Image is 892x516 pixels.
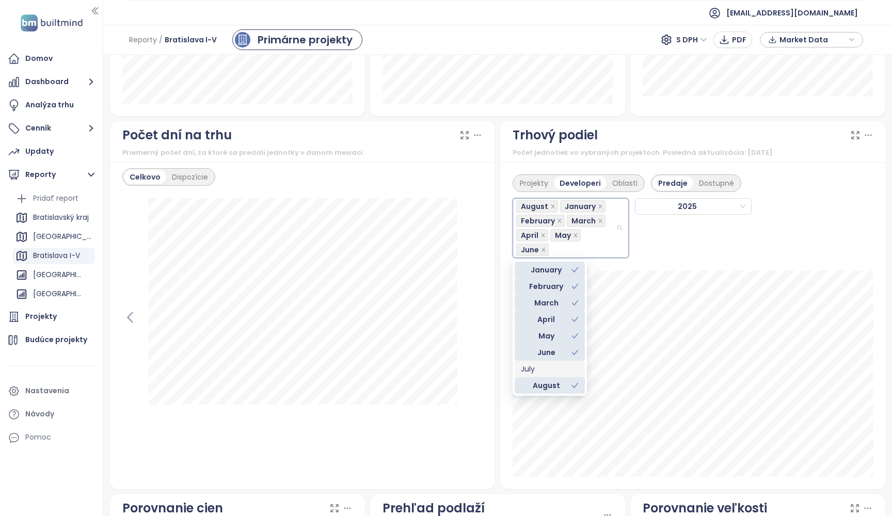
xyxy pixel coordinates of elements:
div: March [521,297,571,309]
span: PDF [732,34,746,45]
div: Budúce projekty [25,333,87,346]
span: May [550,229,581,241]
div: Bratislavský kraj [33,211,89,224]
a: Projekty [5,307,98,327]
div: Pomoc [25,431,51,444]
span: April [521,230,538,241]
span: / [159,30,163,49]
span: [EMAIL_ADDRESS][DOMAIN_NAME] [726,1,858,25]
div: Bratislava I-V [13,248,95,264]
div: March [515,295,585,311]
span: Bratislava I-V [165,30,217,49]
span: March [567,215,606,227]
div: Primárne projekty [258,32,353,47]
div: Projekty [514,176,554,190]
span: close [598,204,603,209]
span: February [521,215,555,227]
div: April [521,314,571,325]
div: [GEOGRAPHIC_DATA] [13,229,95,245]
div: Oblasti [607,176,643,190]
div: [GEOGRAPHIC_DATA] [13,267,95,283]
div: January [515,262,585,278]
span: August [516,200,558,213]
button: PDF [713,31,752,48]
span: 2025 [639,199,745,214]
div: Pomoc [5,427,98,448]
div: Priemerný počet dní, za ktoré sa predali jednotky v danom mesiaci. [122,148,483,158]
div: August [515,377,585,394]
span: check [571,332,579,340]
span: close [557,218,562,223]
span: close [540,233,546,238]
div: Dostupné [693,176,740,190]
a: primary [232,29,362,50]
span: August [521,201,548,212]
div: Projekty [25,310,57,323]
span: S DPH [676,32,707,47]
div: April [515,311,585,328]
div: Domov [25,52,53,65]
div: June [521,347,571,358]
div: Návody [25,408,54,421]
div: July [521,363,579,375]
div: May [521,330,571,342]
span: June [516,244,549,256]
img: logo [18,12,86,34]
span: check [571,349,579,356]
div: May [515,328,585,344]
a: Návody [5,404,98,425]
span: check [571,299,579,307]
div: Počet jednotiek vo vybraných projektoch. Posledná aktualizácia: [DATE] [513,148,873,158]
button: Dashboard [5,72,98,92]
a: Nastavenia [5,381,98,401]
div: Počet dní na trhu [122,125,232,145]
span: Reporty [129,30,157,49]
span: check [571,316,579,323]
div: Celkovo [124,170,166,184]
button: Reporty [5,165,98,185]
div: Bratislava I-V [33,249,80,262]
div: Pridať report [33,192,78,205]
span: check [571,382,579,389]
div: January [521,264,571,276]
div: August [521,380,571,391]
div: [GEOGRAPHIC_DATA] [33,230,92,243]
div: [GEOGRAPHIC_DATA] [13,286,95,302]
div: Pridať report [13,190,95,207]
div: Updaty [25,145,54,158]
span: January [560,200,606,213]
button: Cenník [5,118,98,139]
div: button [766,32,857,47]
a: Updaty [5,141,98,162]
div: Bratislavský kraj [13,209,95,226]
span: close [550,204,555,209]
span: June [521,244,539,255]
span: close [541,247,546,252]
div: Developeri [554,176,607,190]
span: January [565,201,596,212]
div: Trhový podiel [513,125,598,145]
span: March [571,215,596,227]
span: April [516,229,548,241]
span: close [598,218,603,223]
span: check [571,283,579,290]
a: Domov [5,49,98,69]
div: Nastavenia [25,384,69,397]
div: June [515,344,585,361]
span: May [555,230,571,241]
div: Predaje [652,176,693,190]
span: close [573,233,578,238]
div: February [515,278,585,295]
a: Budúce projekty [5,330,98,350]
div: Analýza trhu [25,99,74,111]
a: Analýza trhu [5,95,98,116]
div: [GEOGRAPHIC_DATA] [33,268,82,281]
div: February [521,281,571,292]
div: [GEOGRAPHIC_DATA] [33,287,82,300]
div: Dispozície [166,170,214,184]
